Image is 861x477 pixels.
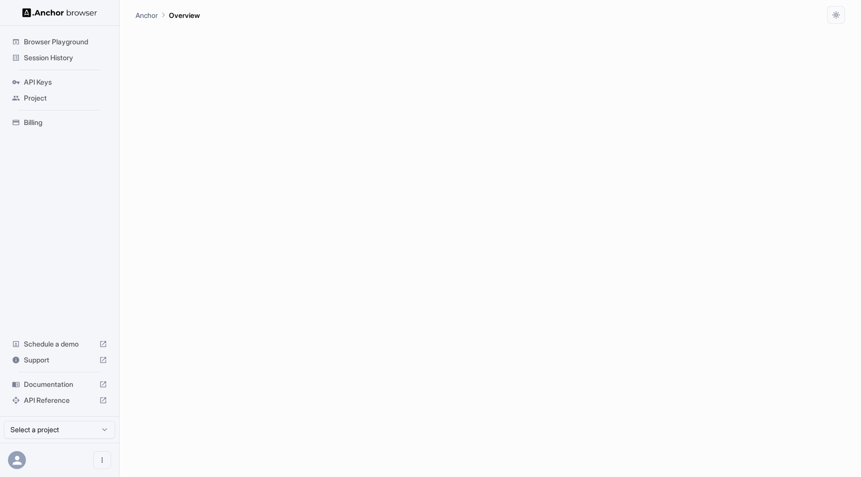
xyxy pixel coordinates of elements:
p: Anchor [136,10,158,20]
div: API Keys [8,74,111,90]
span: Support [24,355,95,365]
span: Billing [24,118,107,127]
span: Browser Playground [24,37,107,47]
div: Support [8,352,111,368]
button: Open menu [93,451,111,469]
p: Overview [169,10,200,20]
span: Session History [24,53,107,63]
span: Project [24,93,107,103]
div: API Reference [8,392,111,408]
span: API Reference [24,395,95,405]
div: Session History [8,50,111,66]
div: Schedule a demo [8,336,111,352]
span: Documentation [24,379,95,389]
div: Billing [8,115,111,130]
nav: breadcrumb [136,9,200,20]
span: Schedule a demo [24,339,95,349]
span: API Keys [24,77,107,87]
div: Project [8,90,111,106]
img: Anchor Logo [22,8,97,17]
div: Browser Playground [8,34,111,50]
div: Documentation [8,376,111,392]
